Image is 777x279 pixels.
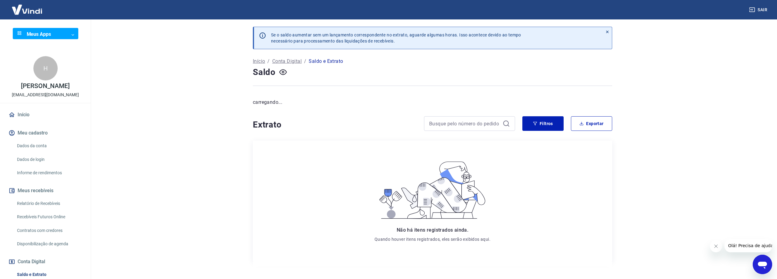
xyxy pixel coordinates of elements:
[7,108,83,121] a: Início
[304,58,306,65] p: /
[522,116,564,131] button: Filtros
[753,255,772,274] iframe: Botão para abrir a janela de mensagens
[15,224,83,237] a: Contratos com credores
[7,255,83,268] button: Conta Digital
[309,58,343,65] p: Saldo e Extrato
[7,0,47,19] img: Vindi
[267,58,270,65] p: /
[571,116,612,131] button: Exportar
[253,66,276,78] h4: Saldo
[15,140,83,152] a: Dados da conta
[15,153,83,166] a: Dados de login
[33,56,58,80] div: H
[15,238,83,250] a: Disponibilização de agenda
[271,32,521,44] p: Se o saldo aumentar sem um lançamento correspondente no extrato, aguarde algumas horas. Isso acon...
[4,4,51,9] span: Olá! Precisa de ajuda?
[15,167,83,179] a: Informe de rendimentos
[710,240,722,252] iframe: Fechar mensagem
[375,236,490,242] p: Quando houver itens registrados, eles serão exibidos aqui.
[7,184,83,197] button: Meus recebíveis
[748,4,770,15] button: Sair
[272,58,302,65] a: Conta Digital
[253,58,265,65] a: Início
[21,83,70,89] p: [PERSON_NAME]
[429,119,500,128] input: Busque pelo número do pedido
[253,119,417,131] h4: Extrato
[724,239,772,252] iframe: Mensagem da empresa
[7,126,83,140] button: Meu cadastro
[397,227,468,233] span: Não há itens registrados ainda.
[12,92,79,98] p: [EMAIL_ADDRESS][DOMAIN_NAME]
[15,197,83,210] a: Relatório de Recebíveis
[15,211,83,223] a: Recebíveis Futuros Online
[253,99,612,106] p: carregando...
